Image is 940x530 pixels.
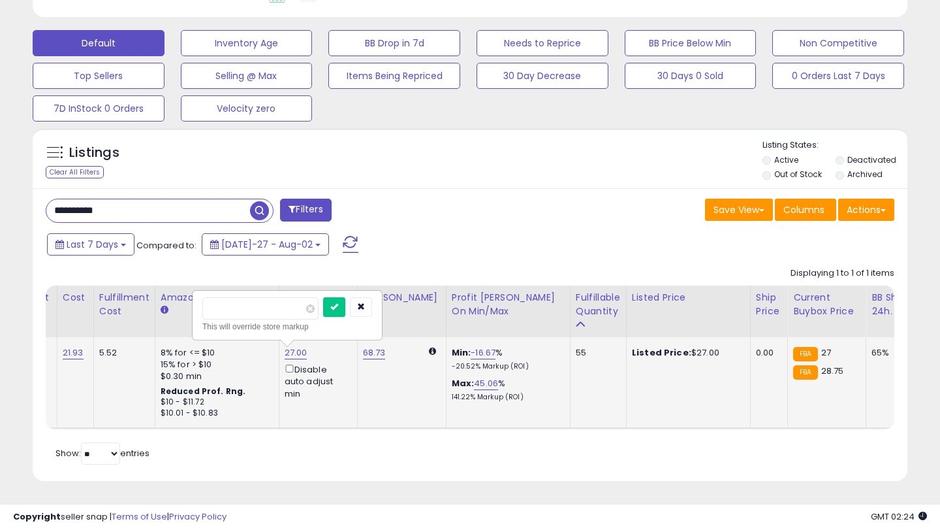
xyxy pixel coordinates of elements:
[328,63,460,89] button: Items Being Repriced
[161,359,269,371] div: 15% for > $10
[285,346,307,359] a: 27.00
[576,347,616,359] div: 55
[452,393,560,402] p: 141.22% Markup (ROI)
[625,30,757,56] button: BB Price Below Min
[161,397,269,408] div: $10 - $11.72
[181,63,313,89] button: Selling @ Max
[838,199,894,221] button: Actions
[67,238,118,251] span: Last 7 Days
[285,362,347,400] div: Disable auto adjust min
[181,30,313,56] button: Inventory Age
[772,63,904,89] button: 0 Orders Last 7 Days
[772,30,904,56] button: Non Competitive
[871,347,915,359] div: 65%
[705,199,773,221] button: Save View
[452,378,560,402] div: %
[161,386,246,397] b: Reduced Prof. Rng.
[328,30,460,56] button: BB Drop in 7d
[847,154,896,165] label: Deactivated
[452,347,560,371] div: %
[625,63,757,89] button: 30 Days 0 Sold
[63,346,84,359] a: 21.93
[452,377,475,389] b: Max:
[783,203,824,216] span: Columns
[576,291,621,318] div: Fulfillable Quantity
[13,511,227,523] div: seller snap | |
[363,346,386,359] a: 68.73
[13,510,61,523] strong: Copyright
[791,267,894,280] div: Displaying 1 to 1 of 1 items
[33,95,164,122] button: 7D InStock 0 Orders
[161,347,269,359] div: 8% for <= $10
[775,199,836,221] button: Columns
[55,447,149,459] span: Show: entries
[33,63,164,89] button: Top Sellers
[280,199,331,222] button: Filters
[471,346,495,359] a: -16.67
[632,291,745,305] div: Listed Price
[202,233,329,256] button: [DATE]-27 - Aug-02
[169,510,227,523] a: Privacy Policy
[181,95,313,122] button: Velocity zero
[793,347,817,361] small: FBA
[774,154,798,165] label: Active
[47,233,134,256] button: Last 7 Days
[477,63,608,89] button: 30 Day Decrease
[161,291,274,305] div: Amazon Fees
[202,320,372,333] div: This will override store markup
[871,291,919,318] div: BB Share 24h.
[871,510,927,523] span: 2025-08-10 02:24 GMT
[161,408,269,419] div: $10.01 - $10.83
[63,291,88,305] div: Cost
[69,144,119,162] h5: Listings
[756,291,782,318] div: Ship Price
[762,139,908,152] p: Listing States:
[452,362,560,371] p: -20.52% Markup (ROI)
[756,347,777,359] div: 0.00
[632,346,691,359] b: Listed Price:
[46,166,104,178] div: Clear All Filters
[161,371,269,382] div: $0.30 min
[221,238,313,251] span: [DATE]-27 - Aug-02
[99,291,149,318] div: Fulfillment Cost
[632,347,740,359] div: $27.00
[774,169,822,180] label: Out of Stock
[112,510,167,523] a: Terms of Use
[821,365,844,377] span: 28.75
[452,291,565,318] div: Profit [PERSON_NAME] on Min/Max
[161,305,168,316] small: Amazon Fees.
[452,346,471,359] b: Min:
[33,30,164,56] button: Default
[446,286,570,337] th: The percentage added to the cost of goods (COGS) that forms the calculator for Min & Max prices.
[136,239,196,252] span: Compared to:
[477,30,608,56] button: Needs to Reprice
[363,291,441,305] div: [PERSON_NAME]
[793,291,860,318] div: Current Buybox Price
[847,169,883,180] label: Archived
[793,365,817,380] small: FBA
[99,347,145,359] div: 5.52
[821,346,831,359] span: 27
[474,377,498,390] a: 45.06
